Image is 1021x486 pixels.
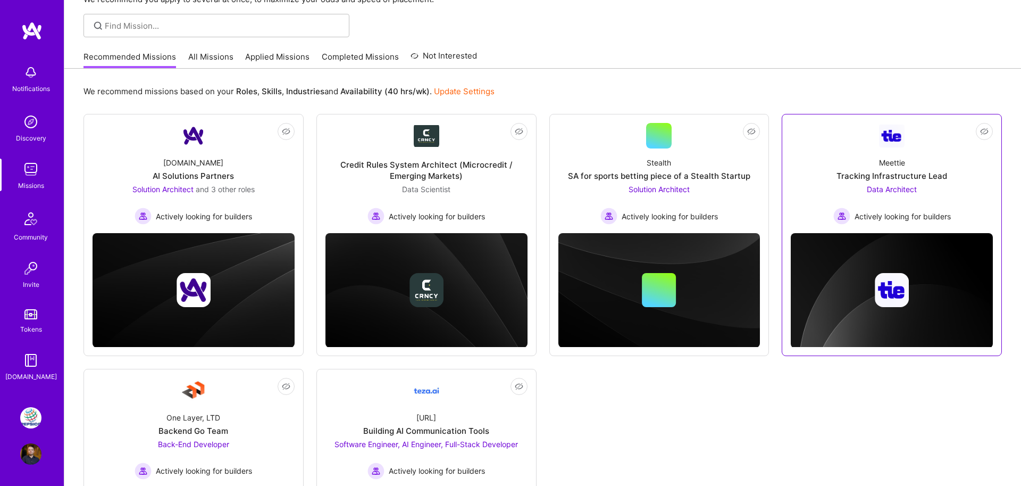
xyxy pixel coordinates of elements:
[282,382,290,391] i: icon EyeClosed
[747,127,756,136] i: icon EyeClosed
[18,206,44,232] img: Community
[414,378,439,403] img: Company Logo
[622,211,718,222] span: Actively looking for builders
[325,233,528,348] img: cover
[196,185,255,194] span: and 3 other roles
[21,21,43,40] img: logo
[135,463,152,480] img: Actively looking for builders
[434,86,495,96] a: Update Settings
[20,407,41,429] img: PepsiCo: SodaStream Intl. 2024 AOP
[325,123,528,225] a: Company LogoCredit Rules System Architect (Microcredit / Emerging Markets)Data Scientist Actively...
[24,309,37,319] img: tokens
[181,378,206,403] img: Company Logo
[188,51,233,69] a: All Missions
[20,111,41,133] img: discovery
[600,208,617,225] img: Actively looking for builders
[135,208,152,225] img: Actively looking for builders
[83,86,495,97] p: We recommend missions based on your , , and .
[177,273,211,307] img: Company logo
[980,127,989,136] i: icon EyeClosed
[791,123,993,225] a: Company LogoMeettieTracking Infrastructure LeadData Architect Actively looking for buildersActive...
[867,185,917,194] span: Data Architect
[515,382,523,391] i: icon EyeClosed
[5,371,57,382] div: [DOMAIN_NAME]
[20,324,42,335] div: Tokens
[325,378,528,480] a: Company Logo[URL]Building AI Communication ToolsSoftware Engineer, AI Engineer, Full-Stack Develo...
[16,133,46,144] div: Discovery
[363,425,489,436] div: Building AI Communication Tools
[855,211,951,222] span: Actively looking for builders
[20,159,41,180] img: teamwork
[558,123,760,225] a: StealthSA for sports betting piece of a Stealth StartupSolution Architect Actively looking for bu...
[558,233,760,348] img: cover
[14,232,48,243] div: Community
[367,208,384,225] img: Actively looking for builders
[20,62,41,83] img: bell
[875,273,909,307] img: Company logo
[416,412,436,423] div: [URL]
[411,50,477,69] a: Not Interested
[23,279,39,290] div: Invite
[20,258,41,279] img: Invite
[325,159,528,182] div: Credit Rules System Architect (Microcredit / Emerging Markets)
[92,20,104,32] i: icon SearchGrey
[245,51,309,69] a: Applied Missions
[836,170,947,182] div: Tracking Infrastructure Lead
[236,86,257,96] b: Roles
[409,273,443,307] img: Company logo
[282,127,290,136] i: icon EyeClosed
[515,127,523,136] i: icon EyeClosed
[163,157,223,168] div: [DOMAIN_NAME]
[18,180,44,191] div: Missions
[262,86,282,96] b: Skills
[132,185,194,194] span: Solution Architect
[629,185,690,194] span: Solution Architect
[367,463,384,480] img: Actively looking for builders
[389,211,485,222] span: Actively looking for builders
[414,125,439,147] img: Company Logo
[166,412,220,423] div: One Layer, LTD
[156,211,252,222] span: Actively looking for builders
[389,465,485,476] span: Actively looking for builders
[105,20,341,31] input: Find Mission...
[153,170,234,182] div: AI Solutions Partners
[18,443,44,465] a: User Avatar
[791,233,993,348] img: cover
[93,233,295,348] img: cover
[334,440,518,449] span: Software Engineer, AI Engineer, Full-Stack Developer
[12,83,50,94] div: Notifications
[158,440,229,449] span: Back-End Developer
[93,123,295,225] a: Company Logo[DOMAIN_NAME]AI Solutions PartnersSolution Architect and 3 other rolesActively lookin...
[286,86,324,96] b: Industries
[833,208,850,225] img: Actively looking for builders
[340,86,430,96] b: Availability (40 hrs/wk)
[568,170,750,182] div: SA for sports betting piece of a Stealth Startup
[83,51,176,69] a: Recommended Missions
[181,123,206,149] img: Company Logo
[879,125,905,147] img: Company Logo
[158,425,228,436] div: Backend Go Team
[322,51,399,69] a: Completed Missions
[20,443,41,465] img: User Avatar
[879,157,905,168] div: Meettie
[93,378,295,480] a: Company LogoOne Layer, LTDBackend Go TeamBack-End Developer Actively looking for buildersActively...
[156,465,252,476] span: Actively looking for builders
[18,407,44,429] a: PepsiCo: SodaStream Intl. 2024 AOP
[20,350,41,371] img: guide book
[402,185,450,194] span: Data Scientist
[647,157,671,168] div: Stealth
